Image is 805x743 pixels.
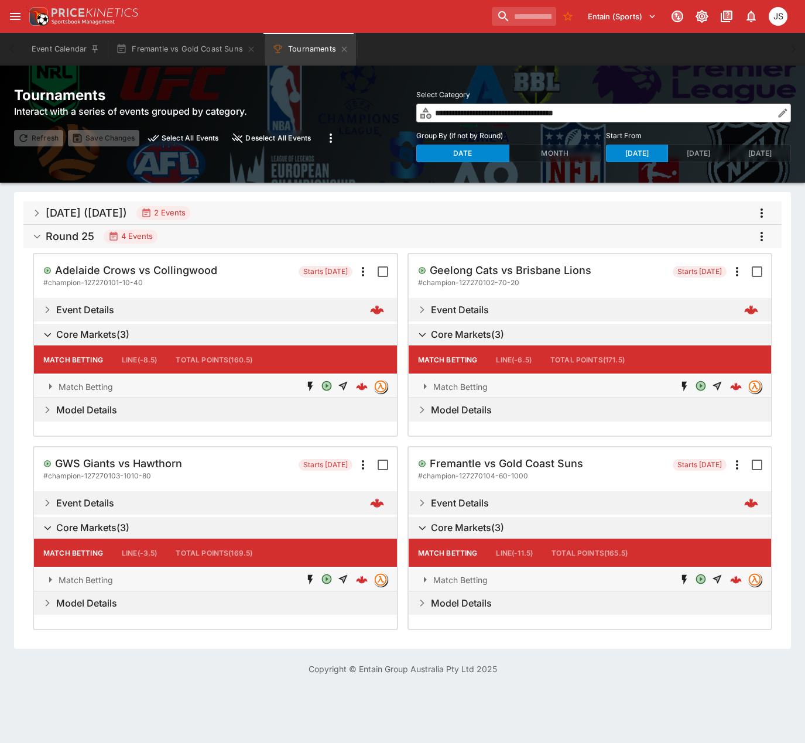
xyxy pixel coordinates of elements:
button: Expand [34,375,397,398]
svg: Open [418,460,426,468]
div: tradingmodel [748,379,762,393]
h6: Core Markets ( 3 ) [431,328,504,341]
button: Line(-6.5) [487,345,541,374]
button: Line(-3.5) [112,539,167,567]
span: [missing translation: 'screens.event.pricing.market.type.BettingOpen'] [694,380,708,393]
h5: Round 25 [46,230,94,243]
a: 101522d2-7580-48b9-91e0-54284a3d949f [741,299,762,320]
span: [missing translation: 'screens.event.pricing.market.type.BettingOpen'] [694,573,708,587]
a: 4b2e0174-da4f-4b83-93ad-823ebeb7388d [741,492,762,513]
button: more [320,128,341,149]
button: more [727,261,748,282]
h6: Event Details [56,497,114,509]
img: tradingmodel [374,573,387,586]
img: logo-cerberus--red.svg [356,574,368,586]
span: Starts [DATE] [299,459,352,471]
div: tradingmodel [374,379,388,393]
img: Sportsbook Management [52,19,115,25]
svg: SGM [677,574,691,586]
button: close [228,130,316,146]
button: Match Betting [409,539,487,567]
div: 4 Events [108,231,153,242]
div: 36f9614c-41b3-4129-a337-3d649f7d6c0b [356,574,368,586]
label: Group By (if not by Round) [416,127,601,145]
h6: Model Details [56,404,117,416]
a: 721ef763-3b77-4088-b697-8b76db0d05ea [366,299,388,320]
div: 29370154-131f-4f72-834b-9540158a2fe7 [356,381,368,392]
button: Toggle light/dark mode [691,6,712,27]
img: logo-cerberus--red.svg [744,496,758,510]
button: Expand [409,375,772,398]
img: tradingmodel [748,380,761,393]
button: [DATE] [606,145,668,162]
a: 6252001f-2ede-4579-b40e-7a8b5ba05c12 [727,570,745,589]
button: Connected to PK [667,6,688,27]
a: 29370154-131f-4f72-834b-9540158a2fe7 [352,377,371,396]
div: 4b2e0174-da4f-4b83-93ad-823ebeb7388d [744,496,758,510]
div: John Seaton [769,7,787,26]
h5: Geelong Cats vs Brisbane Lions [430,263,591,277]
svg: Open [43,460,52,468]
a: bcf7154b-f206-42dc-bb23-85fbf2658477 [727,377,745,396]
button: Line(-11.5) [487,539,542,567]
a: 3490e7f7-f7f5-4a7f-9cf7-96a212469a5f [366,492,388,513]
button: [DATE] ([DATE])2 Eventsmore [23,201,782,225]
p: Match Betting [59,574,113,586]
span: Straight [710,380,724,393]
span: # champion-127270101-10-40 [43,277,143,289]
h5: Adelaide Crows vs Collingwood [55,263,217,277]
a: 36f9614c-41b3-4129-a337-3d649f7d6c0b [352,570,371,589]
button: Total Points(165.5) [542,539,637,567]
button: Expand [34,298,397,321]
button: Expand [34,591,397,615]
h5: [DATE] ([DATE]) [46,206,127,220]
img: PriceKinetics [52,8,138,17]
button: Match Betting [34,345,112,374]
svg: SGM [303,574,317,586]
span: [missing translation: 'screens.event.pricing.market.type.BettingOpen'] [320,380,334,393]
svg: SGM [677,381,691,392]
span: # champion-127270104-60-1000 [418,470,528,482]
button: Expand [409,298,772,321]
h5: Fremantle vs Gold Coast Suns [430,457,583,470]
div: 6252001f-2ede-4579-b40e-7a8b5ba05c12 [730,574,742,586]
button: Expand [409,491,772,515]
button: Match Betting [409,345,487,374]
div: 101522d2-7580-48b9-91e0-54284a3d949f [744,303,758,317]
button: Round 254 Eventsmore [23,225,782,248]
svg: Open [320,573,334,585]
img: logo-cerberus--red.svg [744,303,758,317]
button: Expand [34,398,397,422]
h6: Core Markets ( 3 ) [56,328,129,341]
button: Notifications [741,6,762,27]
button: Expand [34,568,397,591]
img: logo-cerberus--red.svg [356,381,368,392]
button: Expand [409,398,772,422]
button: Fremantle vs Gold Coast Suns [109,33,263,66]
span: Starts [DATE] [299,266,352,278]
h6: Event Details [56,304,114,316]
div: bcf7154b-f206-42dc-bb23-85fbf2658477 [730,381,742,392]
img: tradingmodel [374,380,387,393]
button: Expand [409,591,772,615]
span: # champion-127270103-1010-80 [43,470,151,482]
img: logo-cerberus--red.svg [730,574,742,586]
svg: Open [694,573,708,585]
svg: Open [320,380,334,392]
button: Event Calendar [25,33,107,66]
svg: Open [418,266,426,275]
div: 2 Events [141,207,186,219]
img: PriceKinetics Logo [26,5,49,28]
button: Date [416,145,509,162]
button: more [751,203,772,224]
button: Line(-8.5) [112,345,167,374]
h6: Model Details [431,404,492,416]
button: Total Points(171.5) [541,345,634,374]
input: search [492,7,556,26]
span: Starts [DATE] [673,266,727,278]
button: [DATE] [667,145,729,162]
span: Straight [710,573,724,587]
h6: Model Details [56,597,117,610]
button: more [751,226,772,247]
span: Straight [336,573,350,587]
